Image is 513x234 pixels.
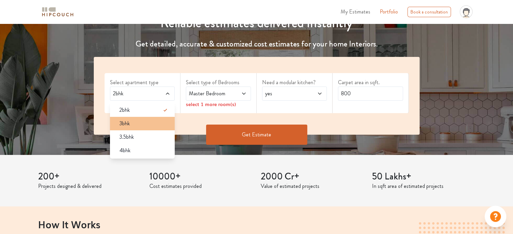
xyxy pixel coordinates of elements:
[264,90,308,98] span: yes
[112,90,156,98] span: 2bhk
[149,182,253,190] p: Cost estimates provided
[261,171,364,182] h3: 2000 Cr+
[186,101,251,108] div: select 1 more room(s)
[119,133,134,141] span: 3.5bhk
[206,125,307,145] button: Get Estimate
[38,182,141,190] p: Projects designed & delivered
[262,78,327,87] label: Need a modular kitchen?
[90,15,424,31] h1: Reliable estimates delivered instantly
[372,171,475,182] h3: 50 Lakhs+
[110,78,175,87] label: Select apartment type
[188,90,232,98] span: Master Bedroom
[38,171,141,182] h3: 200+
[119,106,130,114] span: 2bhk
[186,78,251,87] label: Select type of Bedrooms
[119,146,131,155] span: 4bhk
[41,6,75,18] img: logo-horizontal.svg
[380,8,398,16] a: Portfolio
[338,87,403,101] input: Enter area sqft
[90,39,424,49] h4: Get detailed, accurate & customized cost estimates for your home Interiors.
[407,7,451,17] div: Book a consultation
[341,8,370,15] span: My Estimates
[338,78,403,87] label: Carpet area in sqft.
[261,182,364,190] p: Value of estimated projects
[38,219,475,230] h2: How It Works
[149,171,253,182] h3: 10000+
[372,182,475,190] p: In sqft area of estimated projects
[119,120,130,128] span: 3bhk
[41,4,75,20] span: logo-horizontal.svg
